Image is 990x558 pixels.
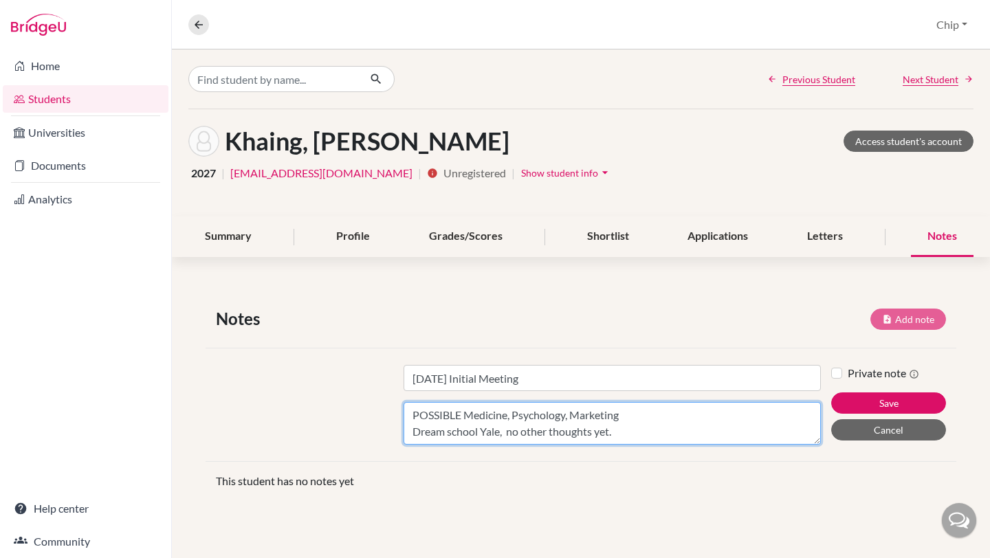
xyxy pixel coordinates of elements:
[412,216,519,257] div: Grades/Scores
[848,365,919,381] label: Private note
[3,85,168,113] a: Students
[404,365,821,391] input: Note title (required)
[418,165,421,181] span: |
[206,473,956,489] div: This student has no notes yet
[511,165,515,181] span: |
[571,216,646,257] div: Shortlist
[32,10,60,22] span: Help
[3,52,168,80] a: Home
[11,14,66,36] img: Bridge-U
[3,152,168,179] a: Documents
[903,72,973,87] a: Next Student
[911,216,973,257] div: Notes
[791,216,859,257] div: Letters
[3,119,168,146] a: Universities
[191,165,216,181] span: 2027
[3,528,168,555] a: Community
[3,495,168,522] a: Help center
[831,392,946,414] button: Save
[320,216,386,257] div: Profile
[671,216,764,257] div: Applications
[930,12,973,38] button: Chip
[427,168,438,179] i: info
[3,186,168,213] a: Analytics
[521,167,598,179] span: Show student info
[443,165,506,181] span: Unregistered
[216,306,265,331] span: Notes
[188,66,359,92] input: Find student by name...
[598,166,612,179] i: arrow_drop_down
[225,126,509,156] h1: Khaing, [PERSON_NAME]
[782,72,855,87] span: Previous Student
[188,216,268,257] div: Summary
[221,165,225,181] span: |
[870,309,946,330] button: Add note
[520,162,613,183] button: Show student infoarrow_drop_down
[831,419,946,440] button: Cancel
[230,165,412,181] a: [EMAIL_ADDRESS][DOMAIN_NAME]
[844,131,973,152] a: Access student's account
[903,72,958,87] span: Next Student
[188,126,219,157] img: Kennedy Khaing's avatar
[767,72,855,87] a: Previous Student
